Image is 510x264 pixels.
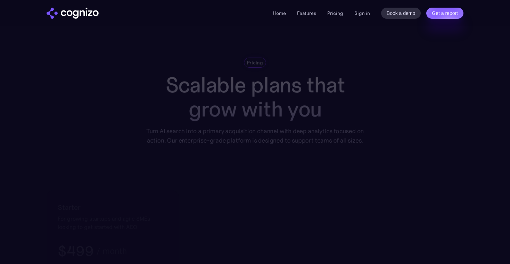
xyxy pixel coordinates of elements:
[354,9,370,17] a: Sign in
[273,10,286,16] a: Home
[58,202,167,213] h2: Starter
[141,73,369,121] h1: Scalable plans that grow with you
[96,247,127,255] div: / month
[426,8,463,19] a: Get a report
[247,59,263,66] div: Pricing
[297,10,316,16] a: Features
[58,242,93,260] h3: $499
[381,8,421,19] a: Book a demo
[327,10,343,16] a: Pricing
[58,214,167,231] div: For growing startups and agile SMEs looking to get started with AEO
[141,127,369,145] div: Turn AI search into a primary acquisition channel with deep analytics focused on action. Our ente...
[47,8,99,19] a: home
[47,8,99,19] img: cognizo logo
